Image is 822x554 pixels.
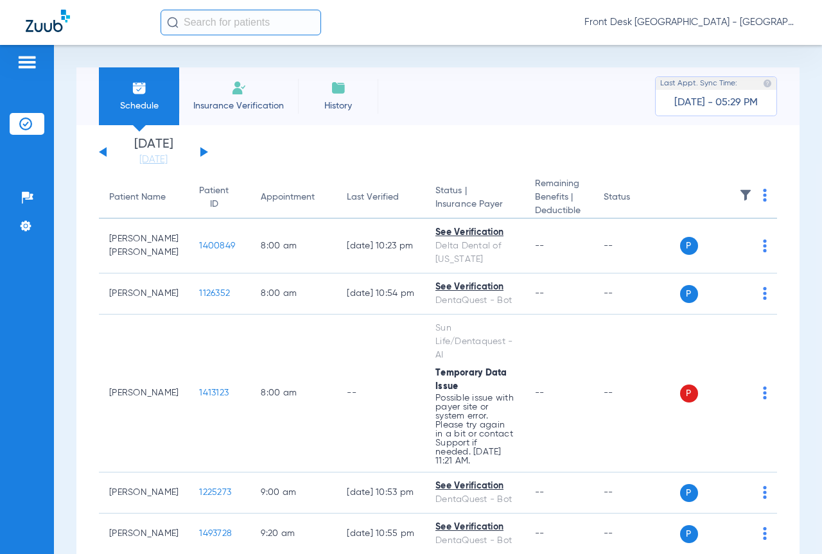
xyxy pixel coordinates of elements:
[199,529,232,538] span: 1493728
[435,534,514,548] div: DentaQuest - Bot
[435,226,514,239] div: See Verification
[535,204,583,218] span: Deductible
[525,177,593,219] th: Remaining Benefits |
[337,472,425,514] td: [DATE] 10:53 PM
[347,191,415,204] div: Last Verified
[337,273,425,315] td: [DATE] 10:54 PM
[535,241,545,250] span: --
[593,273,680,315] td: --
[680,285,698,303] span: P
[674,96,758,109] span: [DATE] - 05:29 PM
[99,273,189,315] td: [PERSON_NAME]
[250,273,337,315] td: 8:00 AM
[435,368,507,391] span: Temporary Data Issue
[535,289,545,298] span: --
[680,525,698,543] span: P
[132,80,147,96] img: Schedule
[199,488,231,497] span: 1225273
[739,189,752,202] img: filter.svg
[189,100,288,112] span: Insurance Verification
[584,16,796,29] span: Front Desk [GEOGRAPHIC_DATA] - [GEOGRAPHIC_DATA] | My Community Dental Centers
[99,315,189,472] td: [PERSON_NAME]
[535,388,545,397] span: --
[109,191,166,204] div: Patient Name
[435,239,514,266] div: Delta Dental of [US_STATE]
[660,77,737,90] span: Last Appt. Sync Time:
[199,241,235,250] span: 1400849
[250,315,337,472] td: 8:00 AM
[261,191,315,204] div: Appointment
[337,219,425,273] td: [DATE] 10:23 PM
[535,529,545,538] span: --
[99,219,189,273] td: [PERSON_NAME] [PERSON_NAME]
[99,472,189,514] td: [PERSON_NAME]
[763,189,767,202] img: group-dot-blue.svg
[763,239,767,252] img: group-dot-blue.svg
[109,191,179,204] div: Patient Name
[199,289,230,298] span: 1126352
[199,388,229,397] span: 1413123
[593,177,680,219] th: Status
[250,472,337,514] td: 9:00 AM
[535,488,545,497] span: --
[115,138,192,166] li: [DATE]
[261,191,326,204] div: Appointment
[115,153,192,166] a: [DATE]
[435,480,514,493] div: See Verification
[763,527,767,540] img: group-dot-blue.svg
[250,219,337,273] td: 8:00 AM
[680,484,698,502] span: P
[231,80,247,96] img: Manual Insurance Verification
[593,315,680,472] td: --
[161,10,321,35] input: Search for patients
[435,281,514,294] div: See Verification
[425,177,525,219] th: Status |
[17,55,37,70] img: hamburger-icon
[763,79,772,88] img: last sync help info
[109,100,170,112] span: Schedule
[435,394,514,465] p: Possible issue with payer site or system error. Please try again in a bit or contact Support if n...
[435,521,514,534] div: See Verification
[593,472,680,514] td: --
[26,10,70,32] img: Zuub Logo
[763,287,767,300] img: group-dot-blue.svg
[347,191,399,204] div: Last Verified
[435,198,514,211] span: Insurance Payer
[167,17,179,28] img: Search Icon
[435,294,514,307] div: DentaQuest - Bot
[308,100,369,112] span: History
[593,219,680,273] td: --
[435,493,514,506] div: DentaQuest - Bot
[680,385,698,403] span: P
[199,184,229,211] div: Patient ID
[763,386,767,399] img: group-dot-blue.svg
[680,237,698,255] span: P
[435,322,514,362] div: Sun Life/Dentaquest - AI
[763,486,767,499] img: group-dot-blue.svg
[337,315,425,472] td: --
[331,80,346,96] img: History
[199,184,240,211] div: Patient ID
